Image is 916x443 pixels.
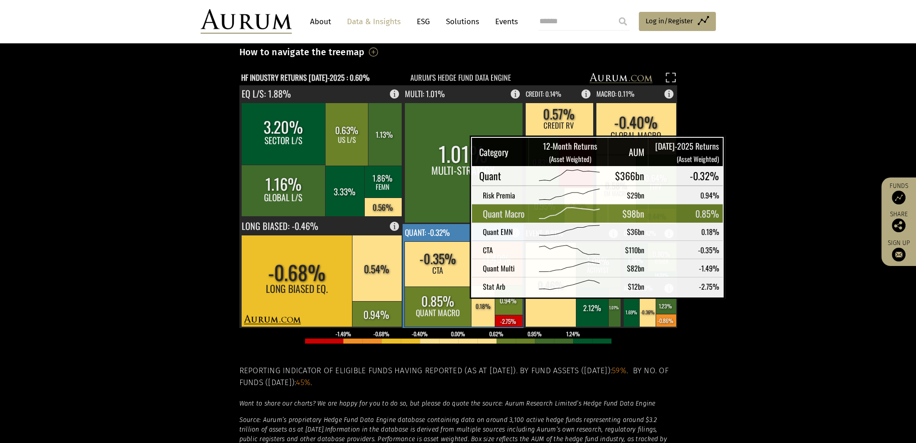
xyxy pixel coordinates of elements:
[892,248,906,261] img: Sign up to our newsletter
[614,12,632,31] input: Submit
[441,13,484,30] a: Solutions
[239,416,657,433] em: Source: Aurum’s proprietary Hedge Fund Data Engine database containing data on around 3,100 activ...
[886,211,911,232] div: Share
[305,13,336,30] a: About
[239,365,677,389] h5: Reporting indicator of eligible funds having reported (as at [DATE]). By fund assets ([DATE]): . ...
[412,13,435,30] a: ESG
[892,191,906,204] img: Access Funds
[612,366,626,375] span: 59%
[892,219,906,232] img: Share this post
[342,13,405,30] a: Data & Insights
[296,378,311,387] span: 45%
[886,182,911,204] a: Funds
[886,239,911,261] a: Sign up
[201,9,292,34] img: Aurum
[239,44,365,60] h3: How to navigate the treemap
[239,400,656,407] em: Want to share our charts? We are happy for you to do so, but please do quote the source: Aurum Re...
[491,13,518,30] a: Events
[639,12,716,31] a: Log in/Register
[646,16,693,26] span: Log in/Register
